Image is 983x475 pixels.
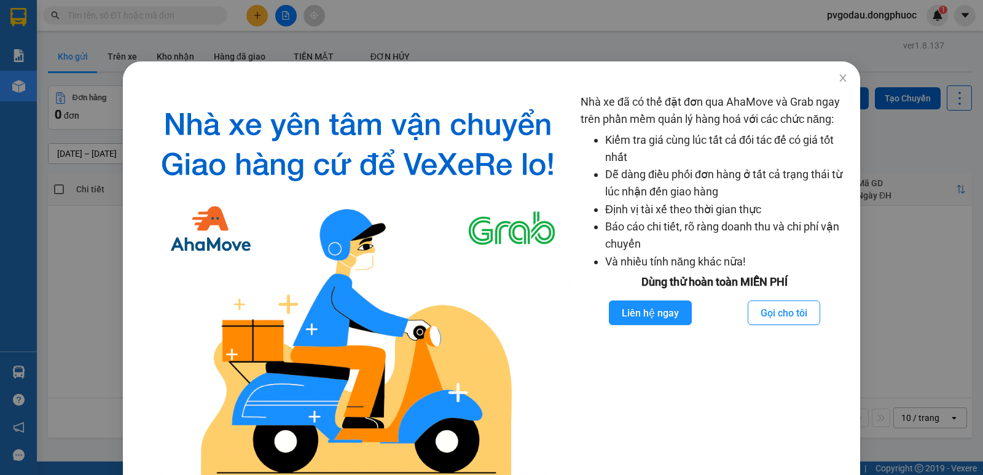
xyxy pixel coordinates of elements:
li: Dễ dàng điều phối đơn hàng ở tất cả trạng thái từ lúc nhận đến giao hàng [605,166,848,201]
li: Kiểm tra giá cùng lúc tất cả đối tác để có giá tốt nhất [605,132,848,167]
li: Báo cáo chi tiết, rõ ràng doanh thu và chi phí vận chuyển [605,218,848,253]
button: Gọi cho tôi [748,300,820,325]
li: Và nhiều tính năng khác nữa! [605,253,848,270]
li: Định vị tài xế theo thời gian thực [605,201,848,218]
button: Liên hệ ngay [609,300,692,325]
div: Dùng thử hoàn toàn MIỄN PHÍ [581,273,848,291]
span: close [838,73,848,83]
button: Close [826,61,860,96]
span: Liên hệ ngay [622,305,679,321]
span: Gọi cho tôi [761,305,807,321]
